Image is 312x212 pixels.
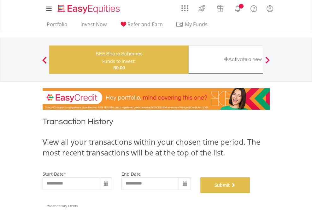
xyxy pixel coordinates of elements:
h1: Transaction History [43,116,270,130]
span: My Funds [176,20,217,28]
a: FAQ's and Support [246,2,262,14]
a: Home page [55,2,122,14]
button: Next [261,60,274,66]
a: Portfolio [44,21,70,31]
img: thrive-v2.svg [197,3,207,13]
button: Submit [200,177,250,193]
a: My Profile [262,2,278,15]
div: View all your transactions within your chosen time period. The most recent transactions will be a... [43,136,270,158]
img: EasyEquities_Logo.png [56,4,122,14]
label: end date [121,171,141,177]
a: Invest Now [78,21,109,31]
a: Refer and Earn [117,21,165,31]
img: EasyCredit Promotion Banner [43,88,270,110]
span: R0.00 [113,64,125,70]
button: Previous [38,60,51,66]
span: Mandatory Fields [47,203,78,208]
div: BEE Share Schemes [53,49,185,58]
span: Refer and Earn [127,21,163,28]
label: start date [43,171,64,177]
img: vouchers-v2.svg [215,3,226,13]
div: Funds to invest: [102,58,136,64]
a: Vouchers [211,2,230,13]
a: AppsGrid [177,2,192,12]
img: grid-menu-icon.svg [181,5,188,12]
a: Notifications [230,2,246,14]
